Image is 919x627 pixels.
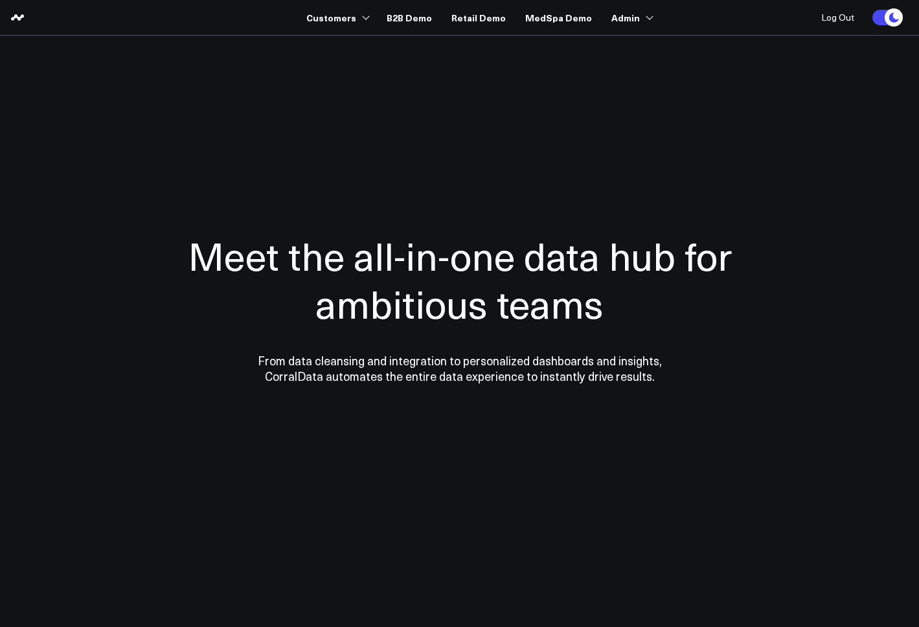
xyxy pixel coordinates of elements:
a: Retail Demo [451,6,506,29]
p: From data cleansing and integration to personalized dashboards and insights, CorralData automates... [230,353,690,384]
h1: Meet the all-in-one data hub for ambitious teams [142,231,777,327]
a: Admin [611,6,651,29]
a: B2B Demo [387,6,432,29]
a: Customers [306,6,367,29]
a: MedSpa Demo [525,6,592,29]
